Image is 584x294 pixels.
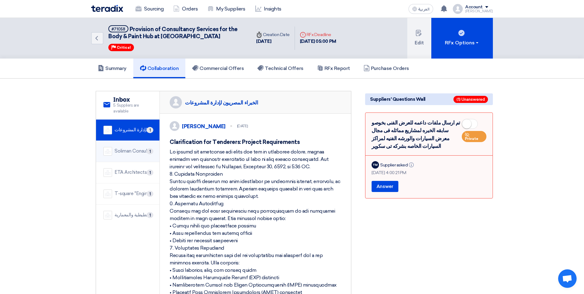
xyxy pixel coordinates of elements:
span: 1 [147,191,153,197]
h2: Inbox [113,96,152,104]
div: تم ارسال ملفات داعمه للعرض الفنى بخوصو سابقه الخبره لمشاريع مماثله فى مجال معرض السيارات والورشه ... [372,119,486,150]
div: T-square ''Engineering and Consultation Services'' [115,190,152,197]
img: company-name [103,168,112,177]
h5: Collaboration [140,65,179,71]
h5: Purchase Orders [364,65,409,71]
button: Edit [407,18,431,59]
h5: Clarification for Tenderers: Project Requirements [170,138,341,146]
a: Sourcing [131,2,168,16]
span: 1 [147,127,153,133]
button: RFx Options [431,18,493,59]
div: RFx Options [445,39,480,47]
div: [DATE] 05:00 PM [300,38,336,45]
div: YM [372,161,379,169]
div: RFx Deadline [300,31,336,38]
a: Summary [91,59,133,78]
a: Commercial Offers [185,59,251,78]
a: Purchase Orders [357,59,416,78]
div: [DATE] [237,123,248,129]
div: [DATE] 4:00:21 PM [372,169,486,176]
img: profile_test.png [170,121,179,131]
div: Soliman Consult [115,148,149,155]
span: Private [465,137,478,141]
img: company-name [103,147,112,156]
button: العربية [409,4,433,14]
span: 1 [147,212,153,218]
h5: RFx Report [317,65,350,71]
div: [PERSON_NAME] [465,10,493,13]
a: Collaboration [133,59,186,78]
img: company-name [103,190,112,198]
span: 1 [147,148,153,154]
img: company-name [103,211,112,219]
div: [PERSON_NAME] [182,123,225,130]
a: Technical Offers [251,59,310,78]
h5: Provision of Consultancy Services for the Body & Paint Hub at Abu Rawash [108,25,244,40]
span: 5 Suppliers are available [113,102,152,114]
span: Provision of Consultancy Services for the Body & Paint Hub at [GEOGRAPHIC_DATA] [108,26,238,40]
div: الخبراء المصريون لإدارة المشروعات [115,126,152,133]
span: Critical [117,45,131,50]
img: profile_test.png [453,4,463,14]
a: RFx Report [310,59,357,78]
div: Creation Date [256,31,290,38]
div: ETA Architects [115,169,147,176]
a: Insights [250,2,286,16]
div: شركة مركز الدراسات التخطيطية والمعمارية [115,211,152,218]
img: Teradix logo [91,5,123,12]
h5: Technical Offers [257,65,303,71]
div: [DATE] [256,38,290,45]
div: الخبراء المصريون لإدارة المشروعات [185,99,258,106]
div: #71058 [111,27,125,31]
h5: Commercial Offers [192,65,244,71]
span: 1 [147,169,153,176]
div: Account [465,5,483,10]
button: Answer [372,181,398,192]
a: Orders [168,2,203,16]
div: Supplier asked [380,162,415,168]
img: company-name [103,126,112,134]
h5: Summary [98,65,127,71]
span: Suppliers' Questions Wall [370,96,425,103]
span: (1) Unanswered [453,96,488,103]
div: Open chat [558,269,577,288]
a: My Suppliers [203,2,250,16]
span: العربية [418,7,429,11]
